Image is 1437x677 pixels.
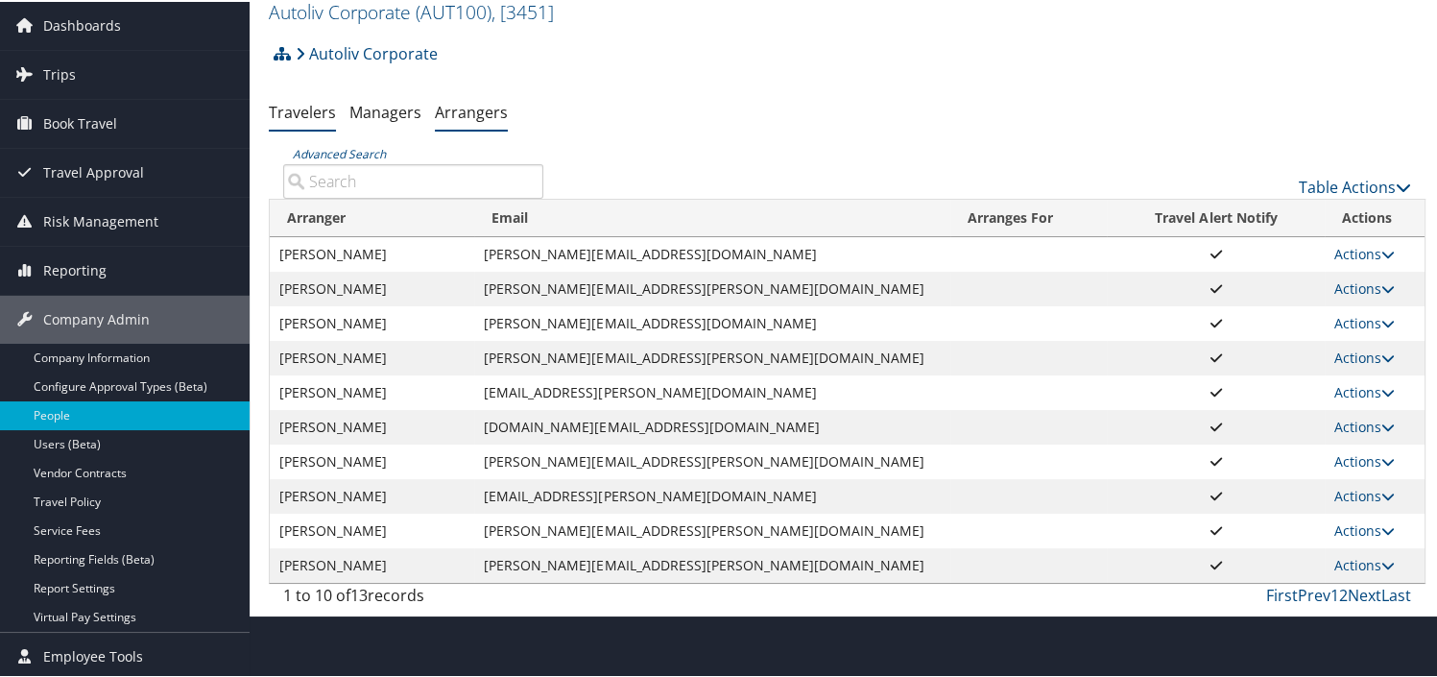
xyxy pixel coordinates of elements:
td: [PERSON_NAME] [270,374,474,408]
td: [PERSON_NAME] [270,339,474,374]
span: Risk Management [43,196,158,244]
td: [PERSON_NAME][EMAIL_ADDRESS][PERSON_NAME][DOMAIN_NAME] [474,339,949,374]
span: Book Travel [43,98,117,146]
td: [PERSON_NAME] [270,477,474,512]
th: Email: activate to sort column ascending [474,198,949,235]
a: Last [1381,583,1411,604]
span: Trips [43,49,76,97]
td: [PERSON_NAME][EMAIL_ADDRESS][DOMAIN_NAME] [474,304,949,339]
td: [PERSON_NAME] [270,235,474,270]
span: Travel Approval [43,147,144,195]
a: Actions [1334,520,1395,538]
td: [PERSON_NAME] [270,443,474,477]
a: First [1266,583,1298,604]
div: 1 to 10 of records [283,582,543,615]
a: Actions [1334,312,1395,330]
th: Travel Alert Notify: activate to sort column ascending [1107,198,1325,235]
a: Advanced Search [293,144,386,160]
td: [PERSON_NAME] [270,546,474,581]
a: Actions [1334,243,1395,261]
td: [PERSON_NAME] [270,408,474,443]
td: [DOMAIN_NAME][EMAIL_ADDRESS][DOMAIN_NAME] [474,408,949,443]
a: Prev [1298,583,1330,604]
a: Next [1348,583,1381,604]
td: [PERSON_NAME] [270,512,474,546]
td: [PERSON_NAME] [270,304,474,339]
td: [PERSON_NAME][EMAIL_ADDRESS][DOMAIN_NAME] [474,235,949,270]
span: 13 [350,583,368,604]
a: Actions [1334,416,1395,434]
a: Actions [1334,381,1395,399]
a: Managers [349,100,421,121]
span: Company Admin [43,294,150,342]
td: [EMAIL_ADDRESS][PERSON_NAME][DOMAIN_NAME] [474,477,949,512]
a: Actions [1334,347,1395,365]
span: Reporting [43,245,107,293]
a: 2 [1339,583,1348,604]
a: 1 [1330,583,1339,604]
th: Arranges For: activate to sort column ascending [950,198,1108,235]
td: [PERSON_NAME][EMAIL_ADDRESS][PERSON_NAME][DOMAIN_NAME] [474,270,949,304]
a: Actions [1334,450,1395,469]
th: Actions [1325,198,1425,235]
a: Travelers [269,100,336,121]
td: [PERSON_NAME][EMAIL_ADDRESS][PERSON_NAME][DOMAIN_NAME] [474,546,949,581]
th: Arranger: activate to sort column descending [270,198,474,235]
a: Autoliv Corporate [296,33,438,71]
a: Actions [1334,485,1395,503]
td: [PERSON_NAME][EMAIL_ADDRESS][PERSON_NAME][DOMAIN_NAME] [474,443,949,477]
td: [EMAIL_ADDRESS][PERSON_NAME][DOMAIN_NAME] [474,374,949,408]
a: Actions [1334,278,1395,296]
td: [PERSON_NAME] [270,270,474,304]
td: [PERSON_NAME][EMAIL_ADDRESS][PERSON_NAME][DOMAIN_NAME] [474,512,949,546]
a: Table Actions [1299,175,1411,196]
input: Advanced Search [283,162,543,197]
a: Actions [1334,554,1395,572]
a: Arrangers [435,100,508,121]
